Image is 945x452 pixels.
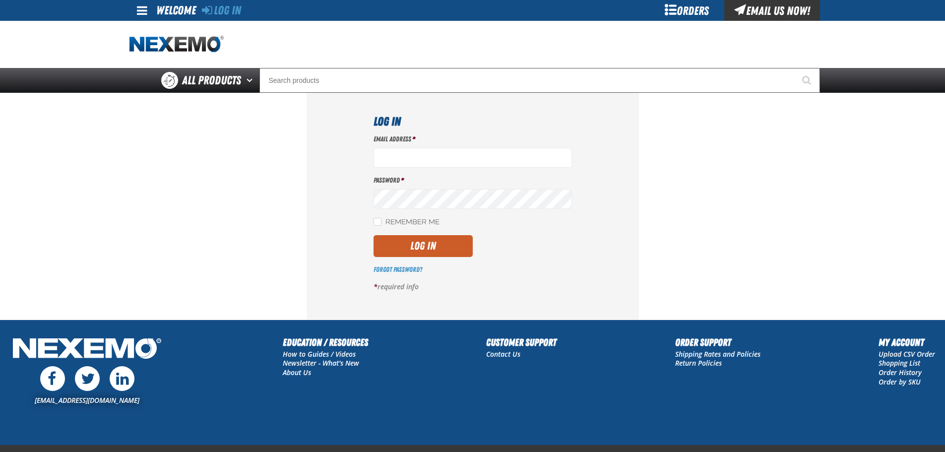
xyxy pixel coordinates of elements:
[182,71,241,89] span: All Products
[10,335,164,364] img: Nexemo Logo
[259,68,820,93] input: Search
[35,395,139,405] a: [EMAIL_ADDRESS][DOMAIN_NAME]
[243,68,259,93] button: Open All Products pages
[374,235,473,257] button: Log In
[486,349,520,359] a: Contact Us
[879,377,921,387] a: Order by SKU
[283,335,368,350] h2: Education / Resources
[486,335,557,350] h2: Customer Support
[374,218,381,226] input: Remember Me
[374,265,422,273] a: Forgot Password?
[675,358,722,368] a: Return Policies
[374,113,572,130] h1: Log In
[374,282,572,292] p: required info
[879,335,935,350] h2: My Account
[283,368,311,377] a: About Us
[129,36,224,53] img: Nexemo logo
[283,358,359,368] a: Newsletter - What's New
[374,176,572,185] label: Password
[879,368,922,377] a: Order History
[879,358,920,368] a: Shopping List
[879,349,935,359] a: Upload CSV Order
[675,335,760,350] h2: Order Support
[129,36,224,53] a: Home
[202,3,241,17] a: Log In
[795,68,820,93] button: Start Searching
[374,218,440,227] label: Remember Me
[675,349,760,359] a: Shipping Rates and Policies
[374,134,572,144] label: Email Address
[283,349,356,359] a: How to Guides / Videos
